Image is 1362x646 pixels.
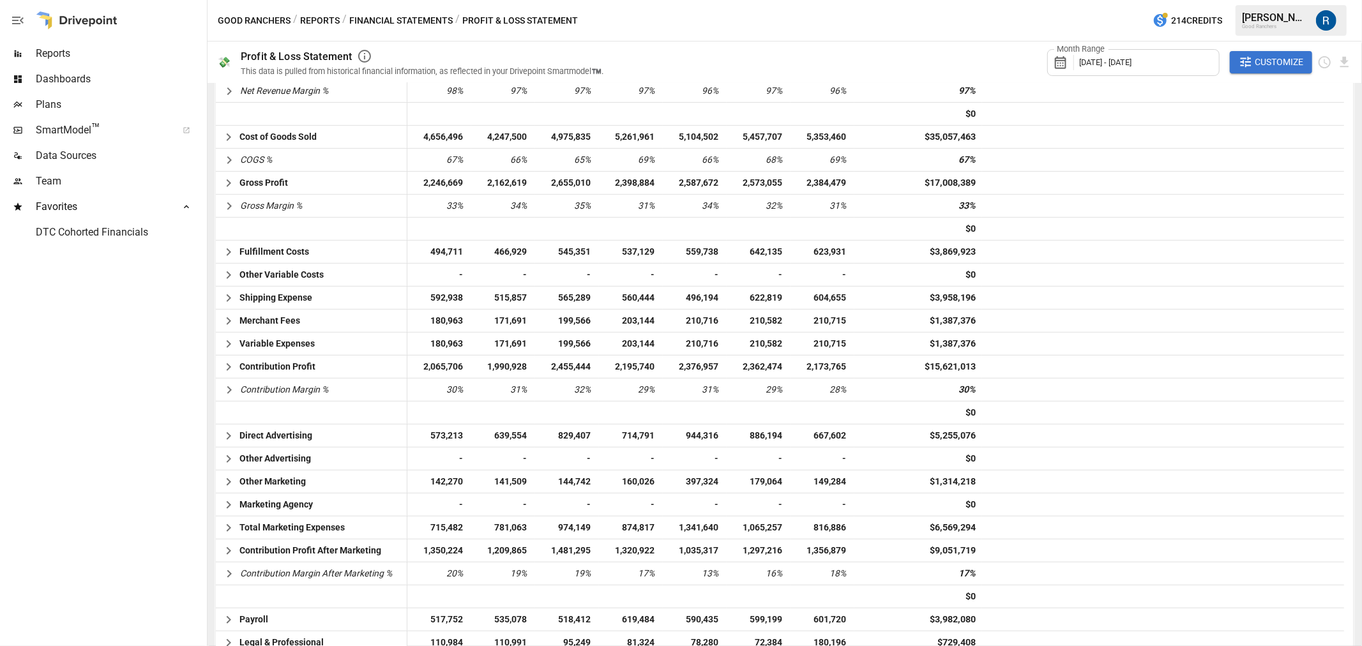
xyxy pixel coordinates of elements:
div: / [342,13,347,29]
span: 160,026 [620,470,656,493]
div: $1,387,376 [930,310,976,332]
span: 2,587,672 [677,172,720,194]
span: 4,247,500 [485,126,529,148]
span: Merchant Fees [239,315,300,326]
button: Good Ranchers [218,13,291,29]
div: $35,057,463 [925,126,976,148]
span: - [457,264,465,286]
span: 179,064 [748,470,784,493]
span: COGS % [240,154,272,165]
span: [DATE] - [DATE] [1080,57,1132,67]
div: $0 [965,103,976,125]
span: 97% [760,86,782,96]
span: 535,078 [492,608,529,631]
span: 203,144 [620,333,656,355]
span: 599,199 [748,608,784,631]
span: 2,655,010 [549,172,593,194]
span: 29% [633,384,655,394]
button: 214Credits [1147,9,1227,33]
span: 20% [441,568,463,578]
span: 1,035,317 [677,539,720,562]
span: Customize [1255,54,1303,70]
span: 199,566 [556,333,593,355]
span: 515,857 [492,287,529,309]
span: 97% [569,86,591,96]
span: 874,817 [620,516,656,539]
span: 19% [569,568,591,578]
span: 35% [569,200,591,211]
div: $1,314,218 [930,470,976,493]
span: Reports [36,46,204,61]
div: 30% [958,379,976,401]
div: $0 [965,585,976,608]
span: 32% [569,384,591,394]
span: 210,582 [748,333,784,355]
span: - [713,264,720,286]
span: 565,289 [556,287,593,309]
span: 466,929 [492,241,529,263]
span: 623,931 [812,241,848,263]
span: - [776,447,784,470]
button: Customize [1230,51,1313,74]
div: 17% [958,562,976,585]
span: 33% [441,200,463,211]
span: 29% [760,384,782,394]
div: $3,869,923 [930,241,976,263]
label: Month Range [1054,43,1109,55]
span: - [649,447,656,470]
span: 622,819 [748,287,784,309]
div: / [293,13,298,29]
span: 203,144 [620,310,656,332]
span: 560,444 [620,287,656,309]
span: 1,297,216 [741,539,784,562]
span: 1,341,640 [677,516,720,539]
span: - [840,264,848,286]
div: Profit & Loss Statement [241,50,352,63]
span: 715,482 [428,516,465,539]
button: Financial Statements [349,13,453,29]
span: Dashboards [36,71,204,87]
span: 31% [697,384,718,394]
img: Roman Romero [1316,10,1336,31]
span: 32% [760,200,782,211]
span: Direct Advertising [239,430,312,440]
span: - [776,493,784,516]
div: This data is pulled from historical financial information, as reflected in your Drivepoint Smartm... [241,66,603,76]
div: $15,621,013 [925,356,976,378]
span: 2,173,765 [805,356,848,378]
span: 816,886 [812,516,848,539]
span: 886,194 [748,424,784,447]
span: 2,362,474 [741,356,784,378]
span: 494,711 [428,241,465,263]
span: 31% [824,200,846,211]
span: 180,963 [428,333,465,355]
span: 144,742 [556,470,593,493]
div: 💸 [218,56,231,68]
span: 13% [697,568,718,578]
span: 69% [824,154,846,165]
span: Shipping Expense [239,292,312,303]
span: 2,065,706 [421,356,465,378]
span: DTC Cohorted Financials [36,225,204,240]
span: ™ [91,121,100,137]
div: $3,958,196 [930,287,976,309]
span: 1,065,257 [741,516,784,539]
span: 199,566 [556,310,593,332]
span: 1,356,879 [805,539,848,562]
span: - [649,493,656,516]
span: 537,129 [620,241,656,263]
span: 31% [505,384,527,394]
span: Variable Expenses [239,338,315,349]
button: Reports [300,13,340,29]
span: 16% [760,568,782,578]
div: 67% [958,149,976,171]
span: 30% [441,384,463,394]
span: 149,284 [812,470,848,493]
span: 829,407 [556,424,593,447]
span: 639,554 [492,424,529,447]
span: 974,149 [556,516,593,539]
span: Net Revenue Margin % [240,86,328,96]
span: Gross Profit [239,177,288,188]
span: Other Variable Costs [239,269,324,280]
